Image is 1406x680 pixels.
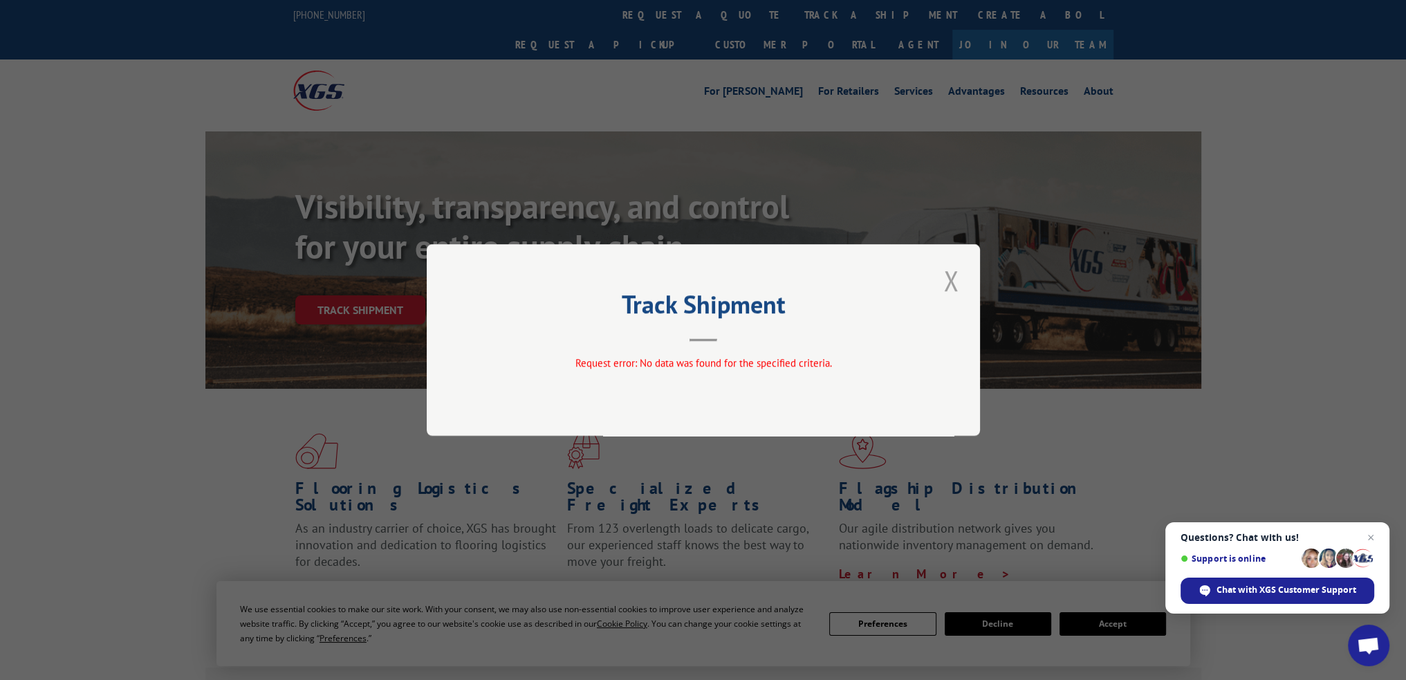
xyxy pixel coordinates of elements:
[1217,584,1356,596] span: Chat with XGS Customer Support
[1181,553,1297,564] span: Support is online
[1348,625,1389,666] a: Open chat
[939,261,963,300] button: Close modal
[575,356,831,369] span: Request error: No data was found for the specified criteria.
[1181,578,1374,604] span: Chat with XGS Customer Support
[1181,532,1374,543] span: Questions? Chat with us!
[496,295,911,321] h2: Track Shipment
